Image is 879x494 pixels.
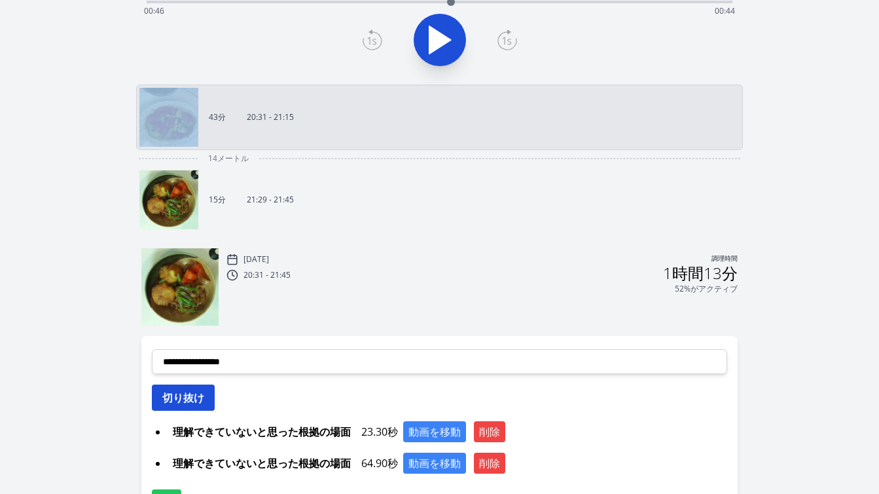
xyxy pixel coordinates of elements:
[247,111,294,123] font: 20:31 - 21:15
[408,425,461,439] font: 動画を移動
[141,248,219,326] img: 250911123043_thumb.jpeg
[152,385,215,411] button: 切り抜け
[162,390,204,405] font: 切り抜け
[361,456,398,470] font: 64.90秒
[675,283,738,294] font: 52%がアクティブ
[243,269,291,280] font: 20:31 - 21:45
[173,425,351,439] font: 理解できていないと思った根拠の場面
[139,88,198,147] img: 250911113231_thumb.jpeg
[479,456,500,470] font: 削除
[474,453,505,474] button: 削除
[173,456,351,470] font: 理解できていないと思った根拠の場面
[247,194,294,205] font: 21:29 - 21:45
[408,456,461,470] font: 動画を移動
[715,5,735,16] font: 00:44
[711,254,738,263] font: 調理時間
[208,153,249,164] font: 14メートル
[139,170,198,229] img: 250911123043_thumb.jpeg
[403,421,466,442] button: 動画を移動
[209,111,226,123] font: 43分
[479,425,500,439] font: 削除
[403,453,466,474] button: 動画を移動
[361,425,398,439] font: 23.30秒
[144,5,164,16] font: 00:46
[663,262,738,284] font: 1時間13分
[243,254,269,265] font: [DATE]
[474,421,505,442] button: 削除
[209,194,226,205] font: 15分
